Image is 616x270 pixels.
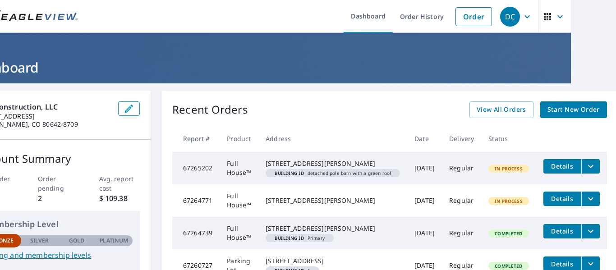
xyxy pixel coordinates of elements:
p: Gold [69,237,84,245]
span: View All Orders [477,104,526,115]
div: [STREET_ADDRESS] [266,256,400,265]
td: 67264771 [172,184,220,217]
span: Details [549,227,576,235]
th: Address [258,125,407,152]
td: [DATE] [407,152,442,184]
th: Date [407,125,442,152]
span: Completed [489,263,528,269]
a: View All Orders [469,101,533,118]
p: Platinum [100,237,128,245]
span: Start New Order [547,104,600,115]
span: In Process [489,198,528,204]
p: Order pending [38,174,79,193]
p: Silver [30,237,49,245]
div: [STREET_ADDRESS][PERSON_NAME] [266,159,400,168]
button: filesDropdownBtn-67265202 [581,159,600,174]
a: Order [455,7,492,26]
button: detailsBtn-67264771 [543,192,581,206]
div: [STREET_ADDRESS][PERSON_NAME] [266,196,400,205]
span: Details [549,260,576,268]
button: filesDropdownBtn-67264739 [581,224,600,238]
span: In Process [489,165,528,172]
span: Details [549,194,576,203]
button: detailsBtn-67264739 [543,224,581,238]
span: Completed [489,230,528,237]
td: [DATE] [407,184,442,217]
span: Primary [269,236,330,240]
em: Building ID [275,236,304,240]
td: Regular [442,184,481,217]
td: Full House™ [220,217,258,249]
th: Delivery [442,125,481,152]
td: Regular [442,217,481,249]
th: Report # [172,125,220,152]
p: 2 [38,193,79,204]
a: Start New Order [540,101,607,118]
td: Full House™ [220,184,258,217]
div: [STREET_ADDRESS][PERSON_NAME] [266,224,400,233]
p: Recent Orders [172,101,248,118]
button: detailsBtn-67265202 [543,159,581,174]
p: $ 109.38 [99,193,140,204]
span: Details [549,162,576,170]
div: DC [500,7,520,27]
em: Building ID [275,171,304,175]
td: 67264739 [172,217,220,249]
button: filesDropdownBtn-67264771 [581,192,600,206]
th: Status [481,125,536,152]
td: [DATE] [407,217,442,249]
td: Regular [442,152,481,184]
p: Avg. report cost [99,174,140,193]
span: detached pole barn with a green roof [269,171,396,175]
td: 67265202 [172,152,220,184]
th: Product [220,125,258,152]
td: Full House™ [220,152,258,184]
